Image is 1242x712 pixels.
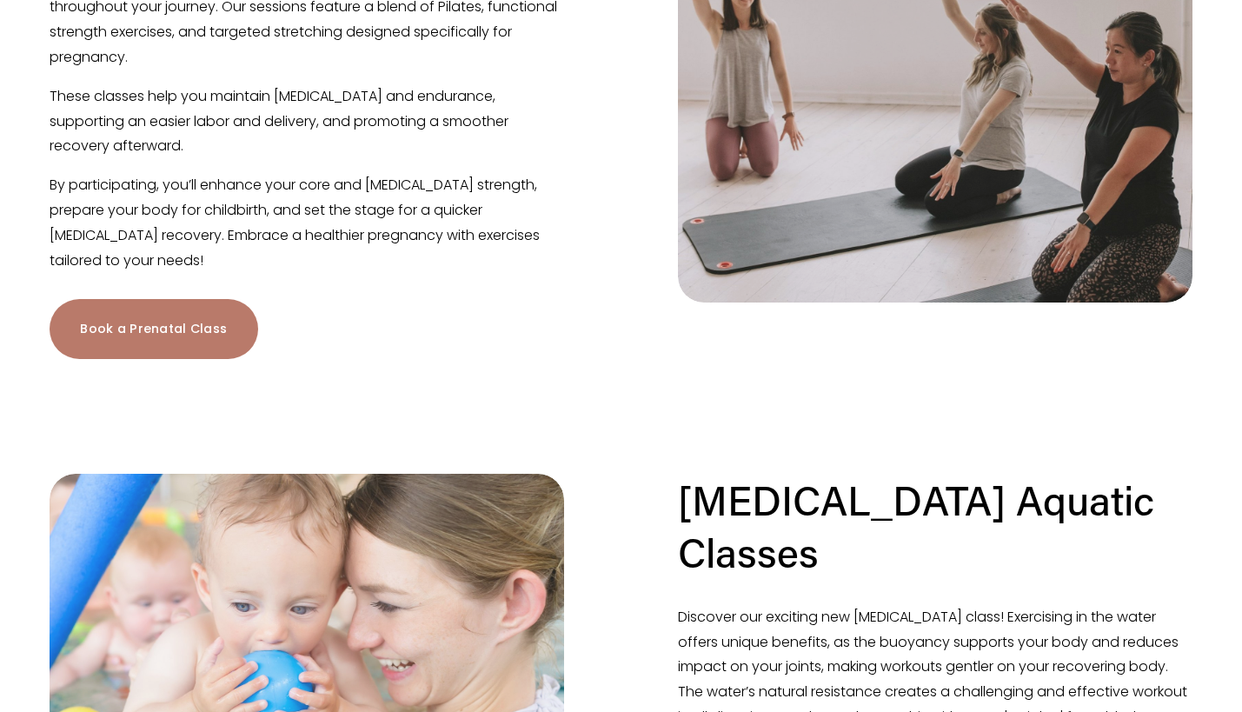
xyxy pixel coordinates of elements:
[50,173,564,273] p: By participating, you’ll enhance your core and [MEDICAL_DATA] strength, prepare your body for chi...
[50,299,257,359] a: Book a Prenatal Class
[50,84,564,159] p: These classes help you maintain [MEDICAL_DATA] and endurance, supporting an easier labor and deli...
[678,473,1165,579] h2: [MEDICAL_DATA] Aquatic Classes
